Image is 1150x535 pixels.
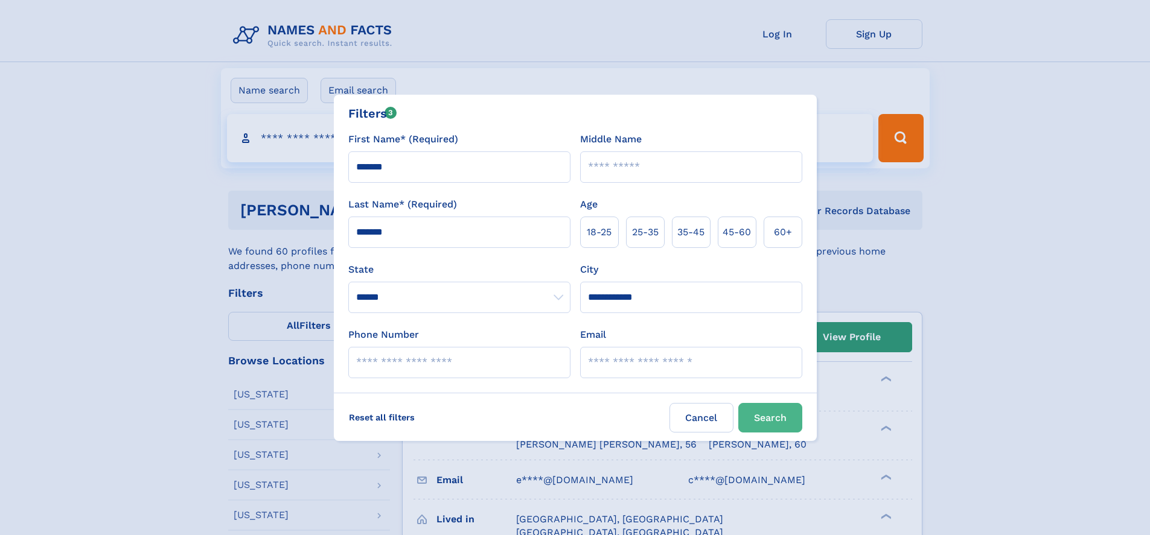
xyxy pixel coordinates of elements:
[580,262,598,277] label: City
[677,225,704,239] span: 35‑45
[669,403,733,432] label: Cancel
[632,225,659,239] span: 25‑35
[774,225,792,239] span: 60+
[341,403,423,432] label: Reset all filters
[348,262,570,277] label: State
[580,197,598,212] label: Age
[348,197,457,212] label: Last Name* (Required)
[580,328,606,342] label: Email
[738,403,802,432] button: Search
[723,225,751,239] span: 45‑60
[348,104,397,122] div: Filters
[348,132,458,147] label: First Name* (Required)
[587,225,612,239] span: 18‑25
[348,328,419,342] label: Phone Number
[580,132,642,147] label: Middle Name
